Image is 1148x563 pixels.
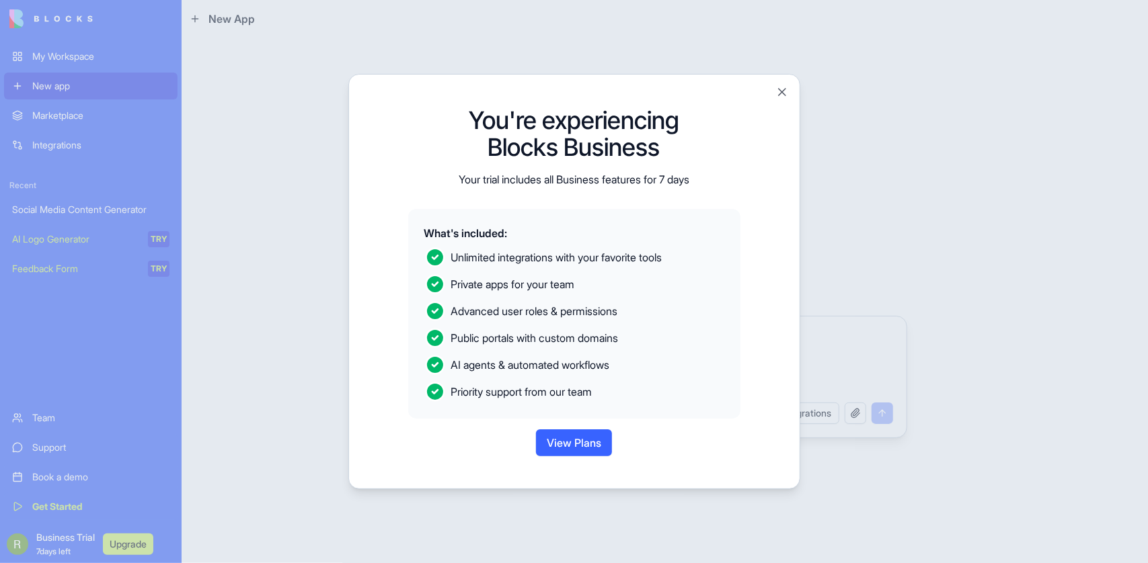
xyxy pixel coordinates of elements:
button: View Plans [536,429,612,456]
p: Your trial includes all Business features for 7 days [459,171,689,187]
div: Priority support from our team [451,381,592,400]
h1: You're experiencing Blocks Business [467,107,682,161]
div: Public portals with custom domains [451,327,619,346]
div: AI agents & automated workflows [451,354,610,373]
div: Unlimited integrations with your favorite tools [451,247,662,265]
button: Close [775,85,789,99]
div: Advanced user roles & permissions [451,300,618,319]
span: What's included: [424,225,724,241]
div: Private apps for your team [451,273,575,292]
